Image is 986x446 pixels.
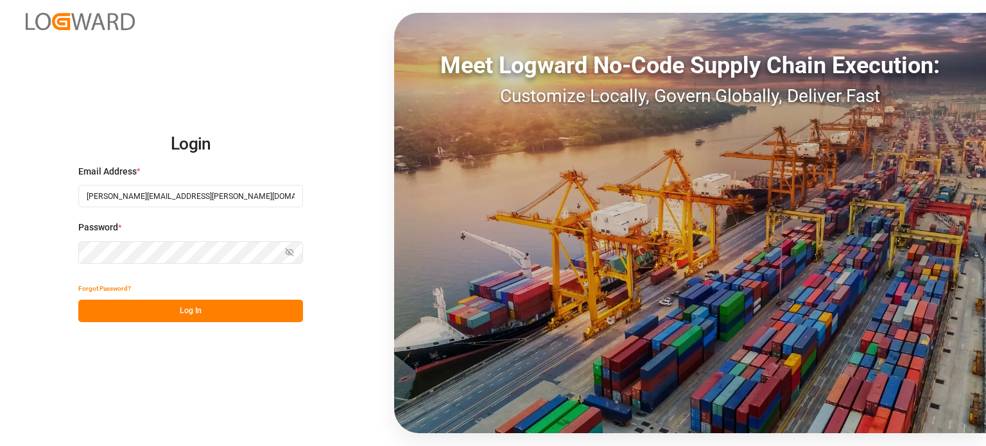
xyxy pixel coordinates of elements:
[78,221,118,234] span: Password
[78,124,303,165] h2: Login
[78,185,303,207] input: Enter your email
[26,13,135,30] img: Logward_new_orange.png
[78,277,131,300] button: Forgot Password?
[394,48,986,83] div: Meet Logward No-Code Supply Chain Execution:
[78,300,303,322] button: Log In
[78,165,137,178] span: Email Address
[394,83,986,110] div: Customize Locally, Govern Globally, Deliver Fast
